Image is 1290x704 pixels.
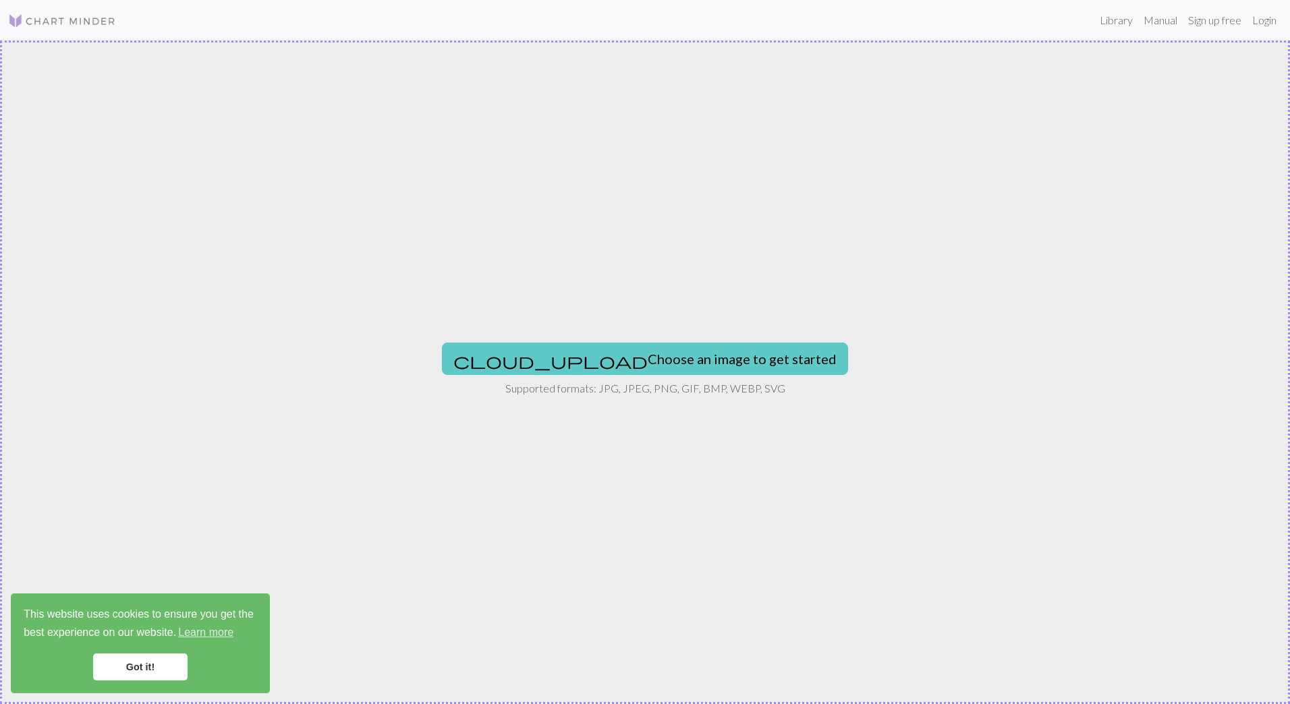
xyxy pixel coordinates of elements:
[1247,7,1282,34] a: Login
[1094,7,1138,34] a: Library
[453,351,648,370] span: cloud_upload
[24,606,257,643] span: This website uses cookies to ensure you get the best experience on our website.
[1138,7,1183,34] a: Manual
[176,622,235,643] a: learn more about cookies
[505,380,785,397] p: Supported formats: JPG, JPEG, PNG, GIF, BMP, WEBP, SVG
[442,343,848,375] button: Choose an image to get started
[93,653,188,680] a: dismiss cookie message
[1183,7,1247,34] a: Sign up free
[11,593,270,693] div: cookieconsent
[8,13,116,29] img: Logo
